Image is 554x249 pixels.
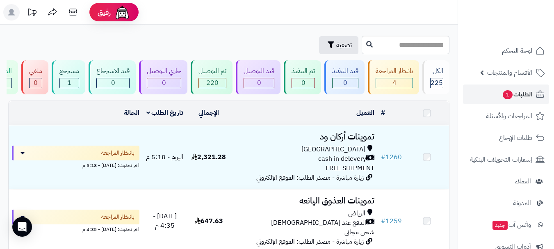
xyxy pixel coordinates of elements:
[381,108,385,118] a: #
[292,78,315,88] div: 0
[463,150,549,169] a: إشعارات التحويلات البنكية
[34,78,38,88] span: 0
[189,60,234,94] a: تم التوصيل 220
[87,60,137,94] a: قيد الاسترجاع 0
[59,66,79,76] div: مسترجع
[244,66,274,76] div: قيد التوصيل
[20,60,50,94] a: ملغي 0
[463,193,549,213] a: المدونة
[503,90,513,99] span: 1
[492,221,508,230] span: جديد
[332,66,358,76] div: قيد التنفيذ
[344,227,374,237] span: شحن مجاني
[195,216,223,226] span: 647.63
[486,110,532,122] span: المراجعات والأسئلة
[515,176,531,187] span: العملاء
[29,66,42,76] div: ملغي
[97,78,129,88] div: 0
[101,213,135,221] span: بانتظار المراجعة
[319,36,358,54] button: تصفية
[111,78,115,88] span: 0
[192,152,226,162] span: 2,321.28
[12,160,139,169] div: اخر تحديث: [DATE] - 5:18 م
[282,60,323,94] a: تم التنفيذ 0
[502,89,532,100] span: الطلبات
[60,78,79,88] div: 1
[431,78,443,88] span: 225
[343,78,347,88] span: 0
[67,78,71,88] span: 1
[498,19,546,37] img: logo-2.png
[376,66,413,76] div: بانتظار المراجعة
[487,67,532,78] span: الأقسام والمنتجات
[318,154,366,164] span: cash in delevery
[463,215,549,235] a: وآتس آبجديد
[256,237,364,247] span: زيارة مباشرة - مصدر الطلب: الموقع الإلكتروني
[292,66,315,76] div: تم التنفيذ
[463,106,549,126] a: المراجعات والأسئلة
[234,132,374,142] h3: تموينات أركان ود
[96,66,130,76] div: قيد الاسترجاع
[147,66,181,76] div: جاري التوصيل
[12,217,32,237] div: Open Intercom Messenger
[12,224,139,233] div: اخر تحديث: [DATE] - 4:35 م
[50,60,87,94] a: مسترجع 1
[356,108,374,118] a: العميل
[366,60,421,94] a: بانتظار المراجعة 4
[463,171,549,191] a: العملاء
[30,78,42,88] div: 0
[256,173,364,183] span: زيارة مباشرة - مصدر الطلب: الموقع الإلكتروني
[463,128,549,148] a: طلبات الإرجاع
[381,216,385,226] span: #
[153,211,177,231] span: [DATE] - 4:35 م
[124,108,139,118] a: الحالة
[381,152,385,162] span: #
[463,41,549,61] a: لوحة التحكم
[162,78,166,88] span: 0
[244,78,274,88] div: 0
[381,216,402,226] a: #1259
[336,40,352,50] span: تصفية
[499,132,532,144] span: طلبات الإرجاع
[114,4,130,21] img: ai-face.png
[98,7,111,17] span: رفيق
[234,60,282,94] a: قيد التوصيل 0
[470,154,532,165] span: إشعارات التحويلات البنكية
[333,78,358,88] div: 0
[381,152,402,162] a: #1260
[392,78,397,88] span: 4
[146,108,184,118] a: تاريخ الطلب
[463,85,549,104] a: الطلبات1
[492,219,531,231] span: وآتس آب
[257,78,261,88] span: 0
[137,60,189,94] a: جاري التوصيل 0
[234,196,374,206] h3: تموينات العذوق اليانعه
[199,78,226,88] div: 220
[348,209,365,218] span: الرياض
[101,149,135,157] span: بانتظار المراجعة
[147,78,181,88] div: 0
[326,163,374,173] span: FREE SHIPMENT
[301,78,305,88] span: 0
[301,145,365,154] span: [GEOGRAPHIC_DATA]
[198,108,219,118] a: الإجمالي
[430,66,443,76] div: الكل
[513,197,531,209] span: المدونة
[206,78,219,88] span: 220
[421,60,451,94] a: الكل225
[271,218,366,228] span: الدفع عند [DEMOGRAPHIC_DATA]
[376,78,413,88] div: 4
[198,66,226,76] div: تم التوصيل
[502,45,532,57] span: لوحة التحكم
[22,4,42,23] a: تحديثات المنصة
[323,60,366,94] a: قيد التنفيذ 0
[146,152,183,162] span: اليوم - 5:18 م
